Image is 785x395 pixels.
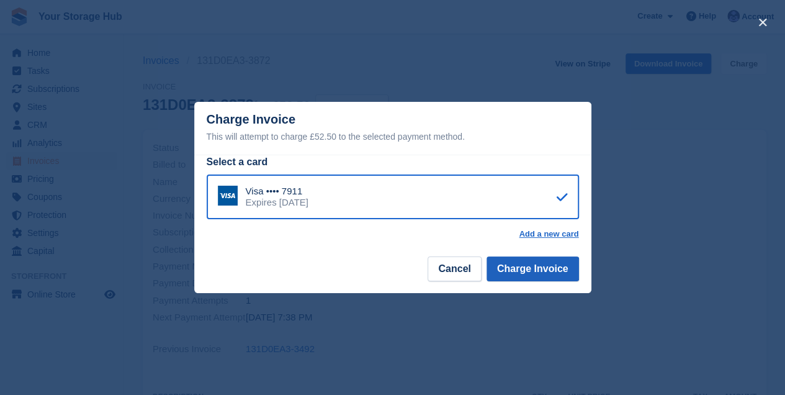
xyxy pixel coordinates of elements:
[487,257,579,281] button: Charge Invoice
[753,12,773,32] button: close
[207,129,579,144] div: This will attempt to charge £52.50 to the selected payment method.
[428,257,481,281] button: Cancel
[246,186,308,197] div: Visa •••• 7911
[207,112,579,144] div: Charge Invoice
[207,155,579,170] div: Select a card
[246,197,308,208] div: Expires [DATE]
[218,186,238,206] img: Visa Logo
[519,229,578,239] a: Add a new card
